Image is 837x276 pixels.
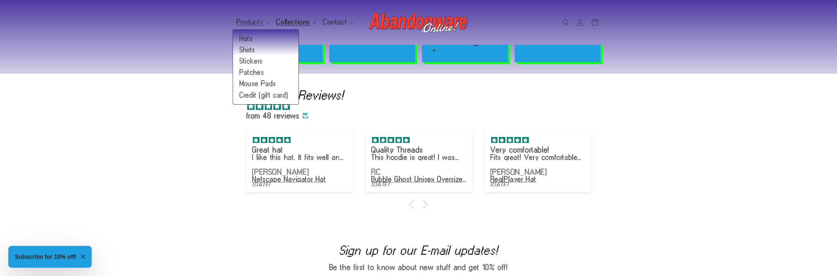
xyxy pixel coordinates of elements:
[490,168,586,175] div: [PERSON_NAME]
[371,168,467,175] div: RC
[490,154,586,161] p: Fits great! Very comfortable to wear even on long days.
[521,37,594,45] a: Patches
[233,56,299,67] a: Stickers
[490,182,586,186] div: [DATE]
[371,176,467,182] a: Bubble Ghost Unisex Oversized Hoodie
[233,15,273,29] summary: Products
[429,37,501,53] a: Stickers/Magnets
[233,67,299,78] a: Patches
[371,182,467,186] div: [DATE]
[371,154,467,161] p: This hoodie is great! I was pleasantly surprised to find it's thicker/heavier than I expected. Hi...
[490,136,586,143] div: 5 stars
[233,90,299,101] a: Credit (gift card)
[247,111,597,120] span: from 48 reviews
[276,19,310,25] span: Collections
[233,44,299,56] a: Shirts
[303,262,535,272] p: Be the first to know about new stuff and get 10% off!
[366,7,471,38] a: Abandonware
[30,245,807,255] h2: Sign up for our E-mail updates!
[252,168,348,175] div: [PERSON_NAME]
[319,15,356,29] summary: Contact
[336,37,409,45] a: Shirts
[233,33,299,44] a: Hats
[247,101,597,111] span: 4.96 stars
[323,19,347,25] span: Contact
[252,146,348,153] div: Great hat
[490,176,586,182] a: RealPlayer Hat
[252,182,348,186] div: [DATE]
[243,37,316,45] a: Hats
[371,136,467,143] div: 5 stars
[233,78,299,89] a: Mouse Pads
[237,19,264,25] span: Products
[252,136,348,143] div: 5 stars
[247,90,597,100] h2: Customer Reviews!
[490,146,586,153] div: Very comfortable!
[371,146,467,153] div: Quality Threads
[558,15,573,30] summary: Search
[252,154,348,161] p: I like this hat. It fits well and looks cool.
[369,9,468,36] img: Abandonware
[272,15,319,29] summary: Collections
[252,176,348,182] a: Netscape Navigator Hat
